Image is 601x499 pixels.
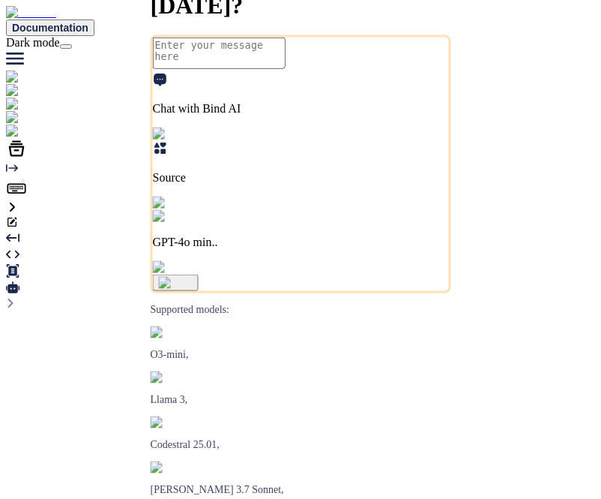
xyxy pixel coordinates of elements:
[6,36,60,49] span: Dark mode
[153,128,215,141] img: Pick Tools
[6,84,60,98] img: ai-studio
[151,394,451,406] p: Llama 3,
[6,111,75,125] img: githubLight
[6,125,105,138] img: darkCloudIdeIcon
[151,304,451,316] p: Supported models:
[6,71,38,84] img: chat
[153,171,449,185] p: Source
[153,197,225,210] img: Pick Models
[12,22,88,34] span: Documentation
[151,484,451,496] p: [PERSON_NAME] 3.7 Sonnet,
[151,326,190,338] img: GPT-4
[151,461,190,473] img: claude
[159,277,193,289] img: icon
[151,439,451,451] p: Codestral 25.01,
[153,261,217,275] img: attachment
[6,98,38,111] img: chat
[153,236,449,249] p: GPT-4o min..
[151,416,208,428] img: Mistral-AI
[153,102,449,116] p: Chat with Bind AI
[6,20,94,36] button: Documentation
[6,6,56,20] img: Bind AI
[153,210,227,224] img: GPT-4o mini
[151,371,195,383] img: Llama2
[151,349,451,361] p: O3-mini,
